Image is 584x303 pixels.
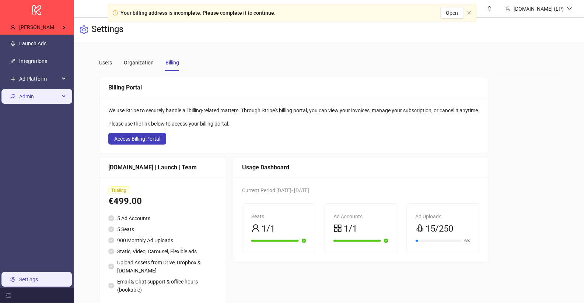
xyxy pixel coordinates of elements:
h3: Settings [91,24,123,36]
span: check-circle [108,264,114,269]
span: Open [446,10,458,16]
span: rocket [416,224,424,233]
button: close [467,11,472,15]
span: Admin [19,89,60,104]
span: check-circle [302,239,306,243]
li: 5 Ad Accounts [108,214,218,222]
div: Billing [165,59,179,67]
span: 1/1 [262,222,275,236]
span: setting [80,25,88,34]
div: Organization [124,59,154,67]
li: Upload Assets from Drive, Dropbox & [DOMAIN_NAME] [108,258,218,275]
li: 5 Seats [108,225,218,233]
span: appstore [333,224,342,233]
div: We use Stripe to securely handle all billing-related matters. Through Stripe's billing portal, yo... [108,106,479,114]
span: menu-fold [6,293,11,298]
div: Seats [251,212,306,221]
span: 6% [464,239,470,243]
span: Trialing [108,186,129,194]
span: check-circle [108,237,114,243]
span: Access Billing Portal [114,136,160,142]
span: check-circle [384,239,388,243]
span: 1/1 [344,222,357,236]
span: check-circle [108,226,114,232]
div: Usage Dashboard [242,163,479,172]
span: [PERSON_NAME] Kitchn [19,24,74,30]
a: Integrations [19,58,47,64]
li: Static, Video, Carousel, Flexible ads [108,247,218,256]
div: Ad Uploads [416,212,471,221]
span: check-circle [108,283,114,289]
a: Settings [19,276,38,282]
span: key [10,94,15,99]
span: user [10,25,15,30]
span: check-circle [108,215,114,221]
button: Access Billing Portal [108,133,166,145]
div: Ad Accounts [333,212,388,221]
span: Current Period: [DATE] - [DATE] [242,187,309,193]
div: Billing Portal [108,83,479,92]
span: number [10,76,15,81]
li: 900 Monthly Ad Uploads [108,236,218,244]
a: Launch Ads [19,40,46,46]
span: exclamation-circle [113,10,118,15]
span: user [506,6,511,11]
span: down [567,6,572,11]
div: [DOMAIN_NAME] | Launch | Team [108,163,218,172]
span: bell [487,6,492,11]
div: Please use the link below to access your billing portal: [108,120,479,128]
div: €499.00 [108,194,218,208]
div: [DOMAIN_NAME] (LP) [511,5,567,13]
li: Email & Chat support & office hours (bookable) [108,278,218,294]
button: Open [440,7,464,19]
span: user [251,224,260,233]
span: Ad Platform [19,71,60,86]
div: Your billing address is incomplete. Please complete it to continue. [121,9,276,17]
div: Users [99,59,112,67]
span: 15/250 [426,222,454,236]
span: check-circle [108,249,114,254]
